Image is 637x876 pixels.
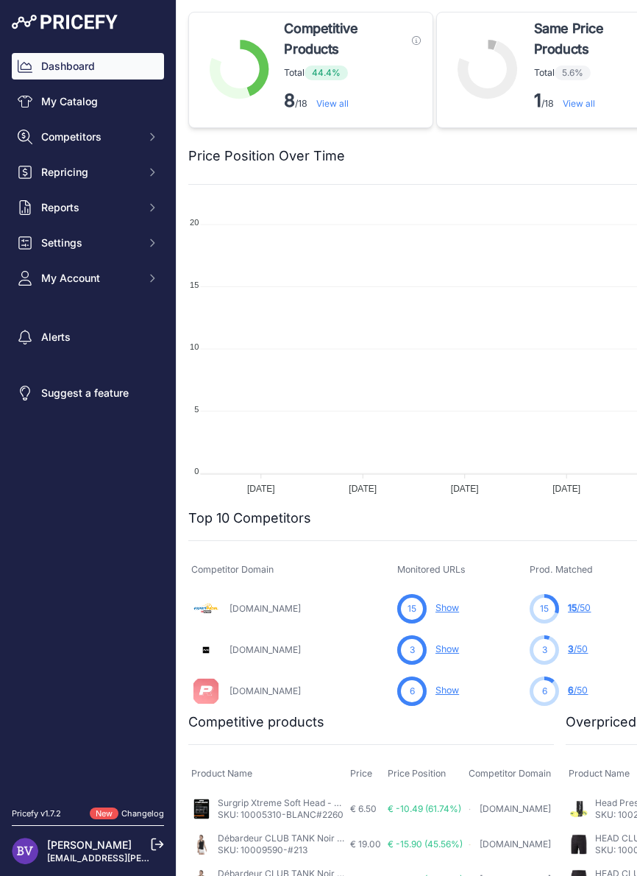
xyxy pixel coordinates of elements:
[47,852,274,863] a: [EMAIL_ADDRESS][PERSON_NAME][DOMAIN_NAME]
[350,768,372,779] span: Price
[284,90,295,111] strong: 8
[397,564,466,575] span: Monitored URLs
[247,484,275,494] tspan: [DATE]
[229,685,301,696] a: [DOMAIN_NAME]
[194,405,199,414] tspan: 5
[568,643,588,654] a: 3/50
[12,53,164,80] a: Dashboard
[451,484,479,494] tspan: [DATE]
[568,685,574,696] span: 6
[41,200,138,215] span: Reports
[229,603,301,614] a: [DOMAIN_NAME]
[188,712,324,732] h2: Competitive products
[350,838,381,849] span: € 19.00
[47,838,132,851] a: [PERSON_NAME]
[190,280,199,289] tspan: 15
[316,98,349,109] a: View all
[191,768,252,779] span: Product Name
[90,808,118,820] span: New
[552,484,580,494] tspan: [DATE]
[188,146,345,166] h2: Price Position Over Time
[12,124,164,150] button: Competitors
[555,66,591,80] span: 5.6%
[542,643,547,657] span: 3
[388,803,461,814] span: € -10.49 (61.74%)
[435,643,459,654] a: Show
[534,90,541,111] strong: 1
[530,564,593,575] span: Prod. Matched
[218,844,344,856] p: SKU: 10009590-#213
[435,602,459,613] a: Show
[12,15,118,29] img: Pricefy Logo
[568,602,591,613] a: 15/50
[12,380,164,406] a: Suggest a feature
[542,685,547,698] span: 6
[388,768,446,779] span: Price Position
[284,89,421,113] p: /18
[469,768,551,779] span: Competitor Domain
[188,508,311,529] h2: Top 10 Competitors
[480,803,551,814] a: [DOMAIN_NAME]
[410,643,415,657] span: 3
[563,98,595,109] a: View all
[12,159,164,186] button: Repricing
[194,467,199,476] tspan: 0
[12,230,164,256] button: Settings
[12,265,164,292] button: My Account
[41,271,138,286] span: My Account
[41,165,138,180] span: Repricing
[388,838,463,849] span: € -15.90 (45.56%)
[568,643,574,654] span: 3
[121,808,164,819] a: Changelog
[191,564,274,575] span: Competitor Domain
[480,838,551,849] a: [DOMAIN_NAME]
[568,685,588,696] a: 6/50
[190,342,199,351] tspan: 10
[350,803,377,814] span: € 6.50
[540,602,549,615] span: 15
[190,218,199,227] tspan: 20
[408,602,416,615] span: 15
[41,130,138,144] span: Competitors
[284,18,406,60] span: Competitive Products
[41,236,138,250] span: Settings
[284,66,421,80] p: Total
[229,644,301,655] a: [DOMAIN_NAME]
[569,768,630,779] span: Product Name
[12,324,164,350] a: Alerts
[568,602,577,613] span: 15
[410,685,415,698] span: 6
[12,808,61,820] div: Pricefy v1.7.2
[12,88,164,115] a: My Catalog
[218,809,344,821] p: SKU: 10005310-BLANC#2260
[218,797,364,808] a: Surgrip Xtreme Soft Head - BLANC
[218,833,349,844] a: Débardeur CLUB TANK Noir - L
[12,53,164,790] nav: Sidebar
[349,484,377,494] tspan: [DATE]
[305,66,348,80] span: 44.4%
[435,685,459,696] a: Show
[12,194,164,221] button: Reports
